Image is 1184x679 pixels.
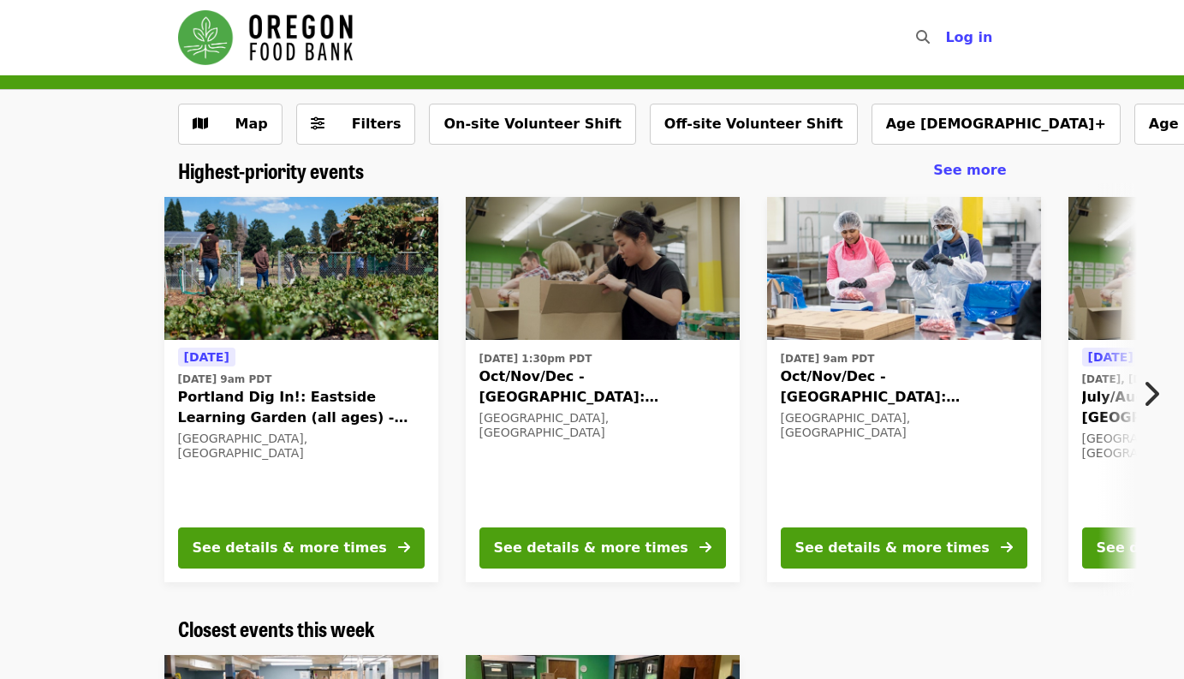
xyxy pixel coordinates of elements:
[1088,350,1133,364] span: [DATE]
[479,366,726,408] span: Oct/Nov/Dec - [GEOGRAPHIC_DATA]: Repack/Sort (age [DEMOGRAPHIC_DATA]+)
[296,104,416,145] button: Filters (0 selected)
[164,616,1020,641] div: Closest events this week
[164,197,438,341] img: Portland Dig In!: Eastside Learning Garden (all ages) - Aug/Sept/Oct organized by Oregon Food Bank
[178,158,364,183] a: Highest-priority events
[164,197,438,582] a: See details for "Portland Dig In!: Eastside Learning Garden (all ages) - Aug/Sept/Oct"
[479,411,726,440] div: [GEOGRAPHIC_DATA], [GEOGRAPHIC_DATA]
[1127,370,1184,418] button: Next item
[311,116,324,132] i: sliders-h icon
[933,160,1006,181] a: See more
[767,197,1041,341] img: Oct/Nov/Dec - Beaverton: Repack/Sort (age 10+) organized by Oregon Food Bank
[178,372,272,387] time: [DATE] 9am PDT
[466,197,740,341] img: Oct/Nov/Dec - Portland: Repack/Sort (age 8+) organized by Oregon Food Bank
[429,104,635,145] button: On-site Volunteer Shift
[945,29,992,45] span: Log in
[479,527,726,569] button: See details & more times
[872,104,1121,145] button: Age [DEMOGRAPHIC_DATA]+
[1001,539,1013,556] i: arrow-right icon
[178,10,353,65] img: Oregon Food Bank - Home
[916,29,930,45] i: search icon
[933,162,1006,178] span: See more
[699,539,711,556] i: arrow-right icon
[178,527,425,569] button: See details & more times
[781,366,1027,408] span: Oct/Nov/Dec - [GEOGRAPHIC_DATA]: Repack/Sort (age [DEMOGRAPHIC_DATA]+)
[940,17,954,58] input: Search
[781,351,875,366] time: [DATE] 9am PDT
[1142,378,1159,410] i: chevron-right icon
[352,116,402,132] span: Filters
[398,539,410,556] i: arrow-right icon
[931,21,1006,55] button: Log in
[479,351,592,366] time: [DATE] 1:30pm PDT
[650,104,858,145] button: Off-site Volunteer Shift
[184,350,229,364] span: [DATE]
[193,116,208,132] i: map icon
[767,197,1041,582] a: See details for "Oct/Nov/Dec - Beaverton: Repack/Sort (age 10+)"
[795,538,990,558] div: See details & more times
[466,197,740,582] a: See details for "Oct/Nov/Dec - Portland: Repack/Sort (age 8+)"
[193,538,387,558] div: See details & more times
[164,158,1020,183] div: Highest-priority events
[178,616,375,641] a: Closest events this week
[781,411,1027,440] div: [GEOGRAPHIC_DATA], [GEOGRAPHIC_DATA]
[781,527,1027,569] button: See details & more times
[235,116,268,132] span: Map
[178,155,364,185] span: Highest-priority events
[178,613,375,643] span: Closest events this week
[178,432,425,461] div: [GEOGRAPHIC_DATA], [GEOGRAPHIC_DATA]
[494,538,688,558] div: See details & more times
[178,387,425,428] span: Portland Dig In!: Eastside Learning Garden (all ages) - Aug/Sept/Oct
[178,104,283,145] button: Show map view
